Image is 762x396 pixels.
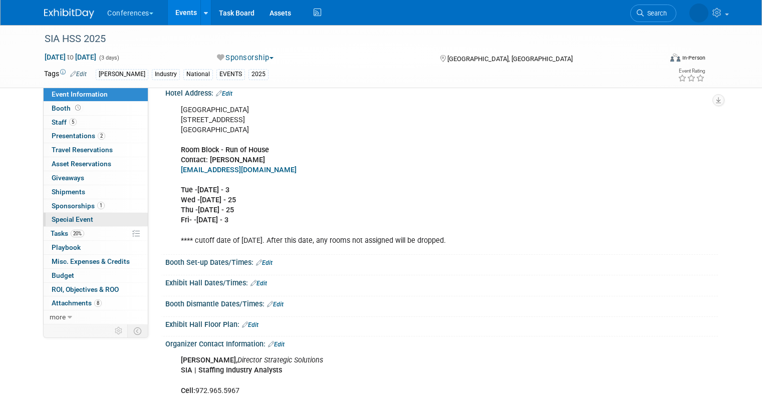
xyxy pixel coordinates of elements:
a: Staff5 [44,116,148,129]
a: Giveaways [44,171,148,185]
td: Toggle Event Tabs [128,324,148,337]
i: Director Strategic Solutions [237,356,323,364]
a: Sponsorships1 [44,199,148,213]
div: Exhibit Hall Floor Plan: [165,317,718,330]
div: Industry [152,69,180,80]
img: Format-Inperson.png [670,54,680,62]
span: Tasks [51,229,84,237]
span: Booth not reserved yet [73,104,83,112]
button: Sponsorship [213,53,278,63]
span: Misc. Expenses & Credits [52,257,130,265]
span: more [50,313,66,321]
span: [GEOGRAPHIC_DATA], [GEOGRAPHIC_DATA] [447,55,573,63]
a: Booth [44,102,148,115]
span: Search [644,10,667,17]
a: Search [630,5,676,22]
div: Booth Set-up Dates/Times: [165,255,718,268]
b: [DATE] - 3 [197,186,229,194]
div: Organizer Contact Information: [165,336,718,349]
b: Thu - [181,206,198,214]
span: Playbook [52,243,81,251]
span: Giveaways [52,174,84,182]
b: Tue - [181,186,197,194]
a: Special Event [44,213,148,226]
a: Travel Reservations [44,143,148,157]
a: Edit [70,71,87,78]
b: Fri- - [181,216,196,224]
span: to [66,53,75,61]
span: Event Information [52,90,108,98]
div: Event Rating [678,69,705,74]
span: Sponsorships [52,202,105,210]
b: [PERSON_NAME], [181,356,237,364]
span: Special Event [52,215,93,223]
span: Travel Reservations [52,146,113,154]
span: Staff [52,118,77,126]
div: EVENTS [216,69,245,80]
div: In-Person [682,54,705,62]
div: Exhibit Hall Dates/Times: [165,275,718,288]
div: [PERSON_NAME] [96,69,148,80]
a: Edit [256,259,273,266]
b: Contact: [PERSON_NAME] [181,156,265,164]
a: Attachments8 [44,296,148,310]
b: [DATE] - 25 [198,206,234,214]
span: Asset Reservations [52,160,111,168]
div: 2025 [248,69,269,80]
img: ExhibitDay [44,9,94,19]
span: 1 [97,202,105,209]
a: Asset Reservations [44,157,148,171]
b: Room Block - Run of House [181,146,269,154]
a: Presentations2 [44,129,148,143]
span: [DATE] [DATE] [44,53,97,62]
span: Presentations [52,132,105,140]
a: Edit [216,90,232,97]
span: 2 [98,132,105,140]
b: [DATE] - 3 [196,216,228,224]
a: Playbook [44,241,148,254]
b: Cell: [181,386,195,395]
a: Edit [268,341,285,348]
td: Personalize Event Tab Strip [110,324,128,337]
a: Budget [44,269,148,282]
a: Misc. Expenses & Credits [44,255,148,268]
td: Tags [44,69,87,80]
div: Event Format [608,52,705,67]
img: Stephanie Donley [689,4,708,23]
div: Booth Dismantle Dates/Times: [165,296,718,309]
span: (3 days) [98,55,119,61]
span: 5 [69,118,77,126]
a: Shipments [44,185,148,199]
a: ROI, Objectives & ROO [44,283,148,296]
a: Tasks20% [44,227,148,240]
span: Attachments [52,299,102,307]
span: 20% [71,230,84,237]
span: Booth [52,104,83,112]
b: SIA | Staffing Industry Analysts [181,366,282,374]
span: Budget [52,271,74,279]
b: Wed - [181,196,200,204]
a: [EMAIL_ADDRESS][DOMAIN_NAME] [181,166,297,174]
a: more [44,310,148,324]
a: Edit [267,301,284,308]
div: [GEOGRAPHIC_DATA] [STREET_ADDRESS] [GEOGRAPHIC_DATA] **** cutoff date of [DATE]. After this date,... [174,100,611,251]
a: Edit [250,280,267,287]
span: 8 [94,299,102,307]
div: Hotel Address: [165,86,718,99]
div: SIA HSS 2025 [41,30,649,48]
div: National [183,69,213,80]
span: Shipments [52,188,85,196]
a: Edit [242,321,259,328]
span: ROI, Objectives & ROO [52,285,119,293]
a: Event Information [44,88,148,101]
b: [DATE] - 25 [200,196,236,204]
